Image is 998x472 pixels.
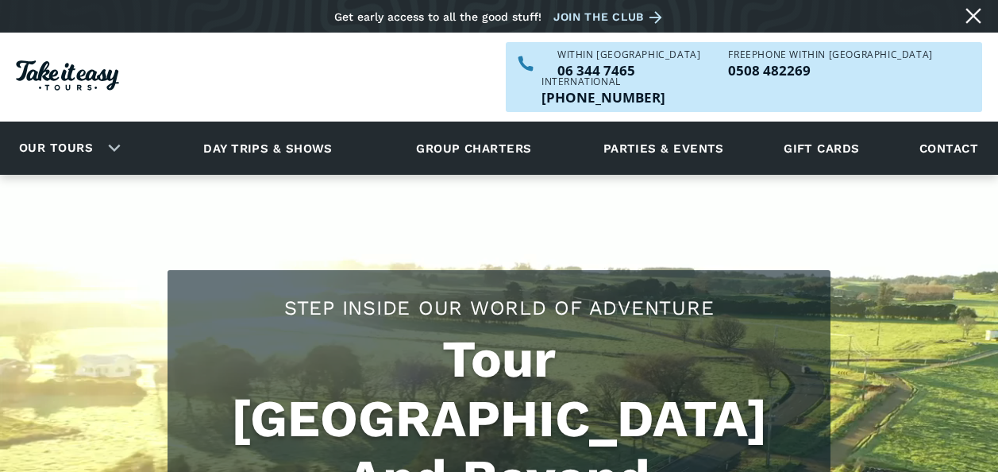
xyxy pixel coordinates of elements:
div: Get early access to all the good stuff! [334,10,541,23]
a: Call us within NZ on 063447465 [557,64,700,77]
a: Gift cards [776,126,868,170]
a: Call us outside of NZ on +6463447465 [541,91,665,104]
a: Group charters [396,126,551,170]
p: [PHONE_NUMBER] [541,91,665,104]
a: Call us freephone within NZ on 0508482269 [728,64,932,77]
img: Take it easy Tours logo [16,60,119,91]
a: Day trips & shows [183,126,353,170]
a: Contact [911,126,986,170]
p: 06 344 7465 [557,64,700,77]
a: Parties & events [595,126,732,170]
a: Homepage [16,52,119,103]
a: Our tours [7,130,105,167]
div: Freephone WITHIN [GEOGRAPHIC_DATA] [728,50,932,60]
div: International [541,77,665,87]
h2: Step Inside Our World Of Adventure [183,294,815,322]
p: 0508 482269 [728,64,932,77]
div: WITHIN [GEOGRAPHIC_DATA] [557,50,700,60]
a: Join the club [553,7,668,27]
a: Close message [961,3,986,29]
